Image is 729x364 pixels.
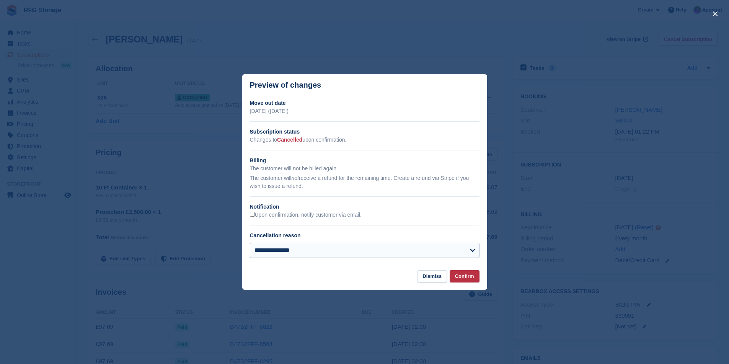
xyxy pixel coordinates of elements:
[277,137,302,143] span: Cancelled
[291,175,298,181] em: not
[250,99,479,107] h2: Move out date
[250,157,479,165] h2: Billing
[450,270,479,283] button: Confirm
[250,212,362,219] label: Upon confirmation, notify customer via email.
[250,81,321,90] p: Preview of changes
[250,107,479,115] p: [DATE] ([DATE])
[250,165,479,173] p: The customer will not be billed again.
[250,128,479,136] h2: Subscription status
[250,203,479,211] h2: Notification
[417,270,447,283] button: Dismiss
[250,136,479,144] p: Changes to upon confirmation.
[250,174,479,190] p: The customer will receive a refund for the remaining time. Create a refund via Stripe if you wish...
[709,8,721,20] button: close
[250,212,255,217] input: Upon confirmation, notify customer via email.
[250,232,301,238] label: Cancellation reason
